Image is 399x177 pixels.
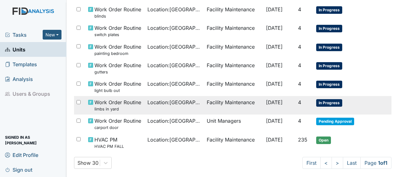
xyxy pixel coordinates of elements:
span: 4 [298,25,301,31]
span: In Progress [316,44,342,51]
td: Facility Maintenance [204,133,263,152]
span: Analysis [5,74,33,84]
span: Work Order Routine carport door [94,117,141,131]
div: Show 30 [77,159,98,167]
span: Location : [GEOGRAPHIC_DATA] [147,24,202,32]
span: Location : [GEOGRAPHIC_DATA] [147,99,202,106]
td: Facility Maintenance [204,40,263,59]
td: Facility Maintenance [204,78,263,96]
span: HVAC PM HVAC PM FALL [94,136,124,149]
button: New [43,30,61,40]
span: Location : [GEOGRAPHIC_DATA] [147,136,202,143]
a: < [320,157,332,169]
span: [DATE] [266,62,283,68]
span: [DATE] [266,99,283,105]
small: light bulb out [94,88,141,94]
span: 4 [298,62,301,68]
a: Tasks [5,31,43,39]
small: switch plates [94,32,141,38]
span: Edit Profile [5,150,38,160]
td: Unit Managers [204,115,263,133]
td: Facility Maintenance [204,59,263,78]
span: In Progress [316,25,342,32]
small: painting bedroom [94,51,141,56]
td: Facility Maintenance [204,22,263,40]
span: In Progress [316,81,342,88]
span: Work Order Routine limbs in yard [94,99,141,112]
small: gutters [94,69,141,75]
span: Work Order Routine painting bedroom [94,43,141,56]
span: Units [5,45,25,54]
a: First [302,157,321,169]
span: 4 [298,99,301,105]
span: [DATE] [266,118,283,124]
span: Location : [GEOGRAPHIC_DATA] [147,6,202,13]
small: HVAC PM FALL [94,143,124,149]
span: 4 [298,81,301,87]
span: In Progress [316,6,342,14]
small: carport door [94,125,141,131]
span: 4 [298,44,301,50]
span: In Progress [316,99,342,107]
span: [DATE] [266,6,283,13]
span: 4 [298,118,301,124]
span: Work Order Routine gutters [94,62,141,75]
span: Page [360,157,391,169]
span: 4 [298,6,301,13]
span: Templates [5,59,37,69]
small: limbs in yard [94,106,141,112]
span: Location : [GEOGRAPHIC_DATA] [147,62,202,69]
span: Signed in as [PERSON_NAME] [5,135,61,145]
a: Last [343,157,361,169]
span: Location : [GEOGRAPHIC_DATA] [147,43,202,51]
span: Location : [GEOGRAPHIC_DATA] [147,80,202,88]
span: Location : [GEOGRAPHIC_DATA] [147,117,202,125]
span: In Progress [316,62,342,70]
td: Facility Maintenance [204,3,263,22]
span: Work Order Routine switch plates [94,24,141,38]
span: Work Order Routine blinds [94,6,141,19]
span: [DATE] [266,137,283,143]
span: Sign out [5,165,32,174]
span: [DATE] [266,44,283,50]
strong: 1 of 1 [378,160,387,166]
small: blinds [94,13,141,19]
nav: task-pagination [302,157,391,169]
span: Open [316,137,331,144]
span: Work Order Routine light bulb out [94,80,141,94]
span: [DATE] [266,25,283,31]
span: 235 [298,137,307,143]
td: Facility Maintenance [204,96,263,115]
span: Pending Approval [316,118,354,125]
a: > [332,157,343,169]
span: [DATE] [266,81,283,87]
